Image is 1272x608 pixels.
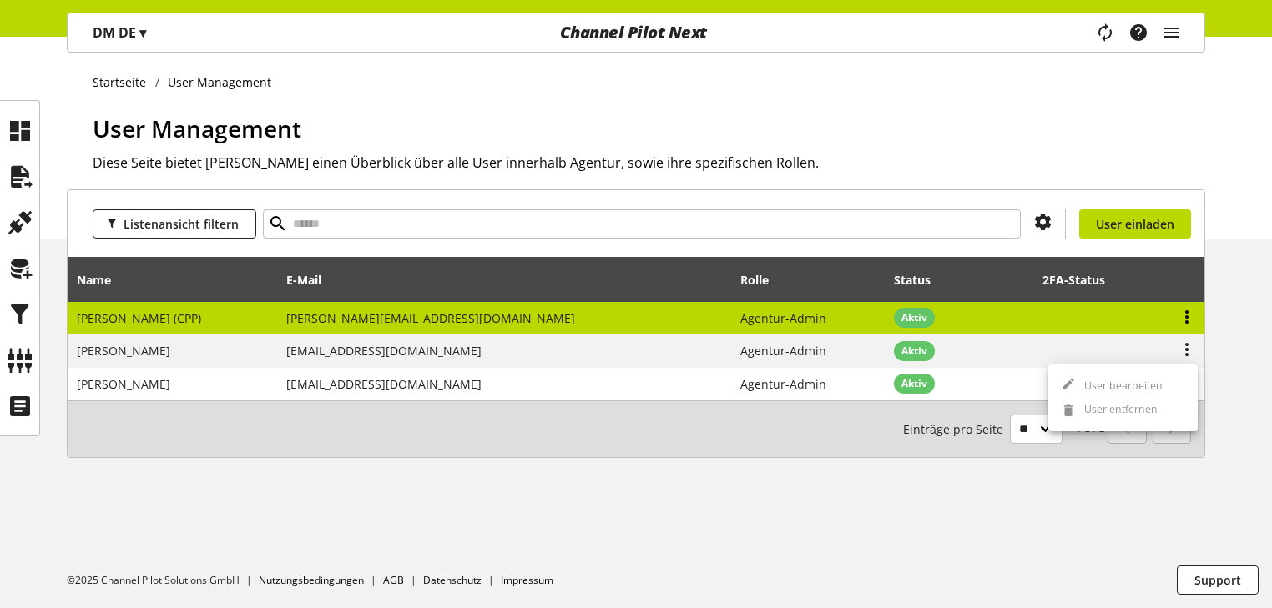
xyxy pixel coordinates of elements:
[903,415,1105,444] small: 1-3 / 3
[259,573,364,587] a: Nutzungsbedingungen
[286,271,338,289] div: E-Mail
[1177,565,1259,595] button: Support
[501,573,553,587] a: Impressum
[740,310,826,326] span: Agentur-Admin
[1096,215,1174,233] span: User einladen
[77,376,170,392] span: [PERSON_NAME]
[740,271,785,289] div: Rolle
[67,573,259,588] li: ©2025 Channel Pilot Solutions GmbH
[77,343,170,359] span: [PERSON_NAME]
[1078,379,1163,393] span: User bearbeiten
[286,343,482,359] span: [EMAIL_ADDRESS][DOMAIN_NAME]
[423,573,482,587] a: Datenschutz
[77,310,201,326] span: [PERSON_NAME] (CPP)
[901,310,927,325] span: Aktiv
[93,23,146,43] p: DM DE
[901,344,927,359] span: Aktiv
[139,23,146,42] span: ▾
[1042,263,1143,296] div: 2FA-Status
[93,153,1205,173] h2: Diese Seite bietet [PERSON_NAME] einen Überblick über alle User innerhalb Agentur, sowie ihre spe...
[901,376,927,391] span: Aktiv
[77,271,128,289] div: Name
[124,215,239,233] span: Listenansicht filtern
[93,73,155,91] a: Startseite
[93,113,301,144] span: User Management
[903,420,1010,438] span: Einträge pro Seite
[383,573,404,587] a: AGB
[1194,571,1241,589] span: Support
[740,343,826,359] span: Agentur-Admin
[286,310,575,326] span: [PERSON_NAME][EMAIL_ADDRESS][DOMAIN_NAME]
[1078,402,1158,420] span: User entfernen
[67,13,1205,53] nav: main navigation
[740,376,826,392] span: Agentur-Admin
[286,376,482,392] span: [EMAIL_ADDRESS][DOMAIN_NAME]
[1079,209,1191,239] a: User einladen
[894,271,947,289] div: Status
[93,209,256,239] button: Listenansicht filtern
